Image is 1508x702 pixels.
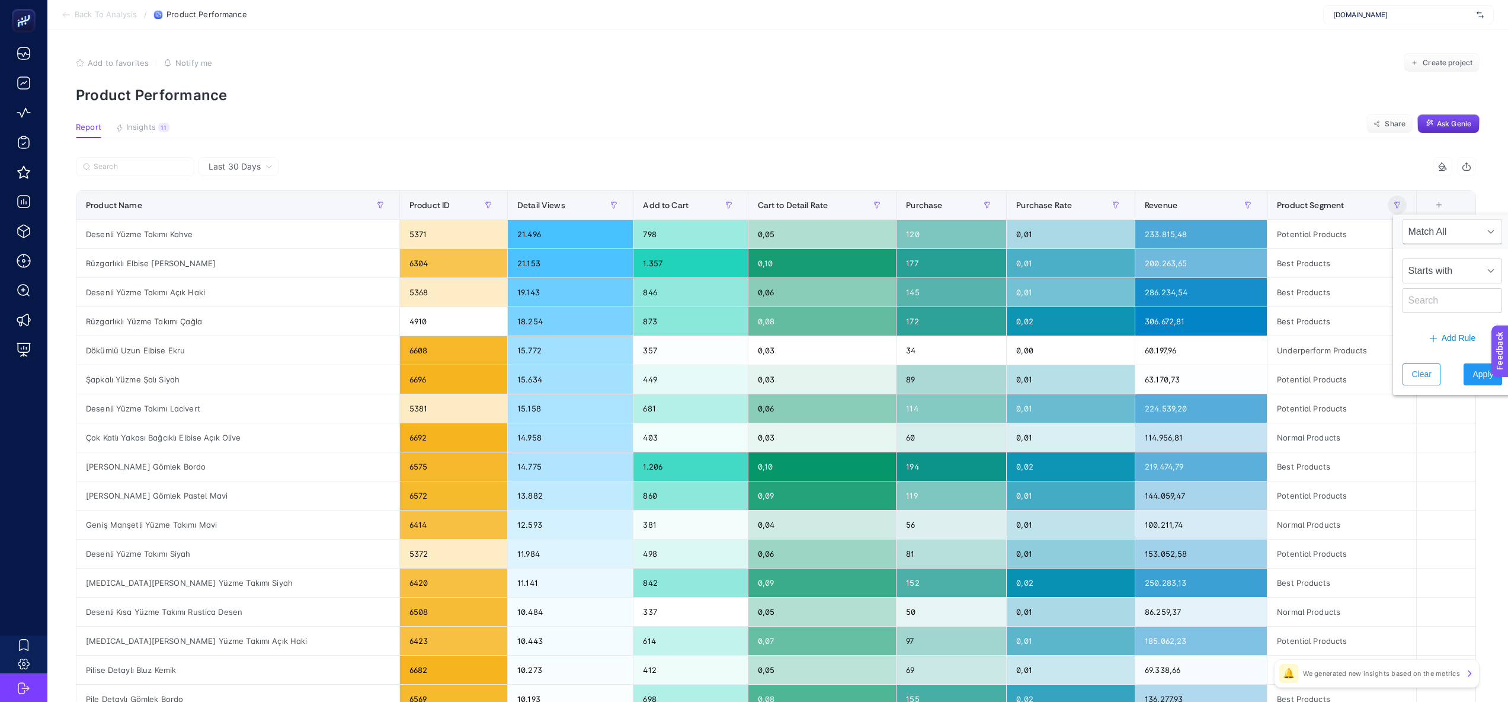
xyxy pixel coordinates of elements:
[1411,368,1431,381] span: Clear
[897,220,1006,248] div: 120
[400,452,507,481] div: 6575
[400,540,507,568] div: 5372
[1135,540,1267,568] div: 153.052,58
[748,365,897,394] div: 0,03
[76,452,399,481] div: [PERSON_NAME] Gömlek Bordo
[1267,278,1416,307] div: Best Products
[633,510,747,539] div: 381
[508,394,633,423] div: 15.158
[86,200,142,210] span: Product Name
[508,569,633,597] div: 11.141
[76,656,399,684] div: Pilise Detaylı Bluz Kemik
[1267,249,1416,277] div: Best Products
[76,423,399,452] div: Çok Katlı Yakası Bağcıklı Elbise Açık Olive
[1428,200,1451,210] div: +
[144,9,147,19] span: /
[167,10,246,20] span: Product Performance
[1135,307,1267,336] div: 306.672,81
[1279,664,1298,683] div: 🔔
[1267,452,1416,481] div: Best Products
[76,220,399,248] div: Desenli Yüzme Takımı Kahve
[633,249,747,277] div: 1.357
[1007,452,1135,481] div: 0,02
[1135,510,1267,539] div: 100.211,74
[1267,569,1416,597] div: Best Products
[1267,656,1416,684] div: Potential Products
[897,510,1006,539] div: 56
[75,10,137,20] span: Back To Analysis
[1303,669,1460,678] p: We generated new insights based on the metrics
[1385,119,1405,129] span: Share
[1007,307,1135,336] div: 0,02
[508,423,633,452] div: 14.958
[1472,368,1493,381] span: Apply
[400,249,507,277] div: 6304
[76,481,399,510] div: [PERSON_NAME] Gömlek Pastel Mavi
[748,510,897,539] div: 0,04
[897,394,1006,423] div: 114
[508,365,633,394] div: 15.634
[1267,394,1416,423] div: Potential Products
[897,540,1006,568] div: 81
[1135,220,1267,248] div: 233.815,48
[508,249,633,277] div: 21.153
[1403,288,1502,313] input: Search
[633,481,747,510] div: 860
[1135,249,1267,277] div: 200.263,65
[633,540,747,568] div: 498
[633,307,747,336] div: 873
[76,627,399,655] div: [MEDICAL_DATA][PERSON_NAME] Yüzme Takımı Açık Haki
[897,249,1006,277] div: 177
[897,278,1006,307] div: 145
[1007,656,1135,684] div: 0,01
[76,87,1480,104] p: Product Performance
[164,58,212,68] button: Notify me
[1135,452,1267,481] div: 219.474,79
[400,365,507,394] div: 6696
[1333,10,1472,20] span: [DOMAIN_NAME]
[1267,481,1416,510] div: Potential Products
[508,278,633,307] div: 19.143
[897,656,1006,684] div: 69
[508,452,633,481] div: 14.775
[1477,9,1484,21] img: svg%3e
[508,220,633,248] div: 21.496
[400,423,507,452] div: 6692
[633,656,747,684] div: 412
[1007,365,1135,394] div: 0,01
[897,423,1006,452] div: 60
[76,278,399,307] div: Desenli Yüzme Takımı Açık Haki
[633,336,747,365] div: 357
[1135,423,1267,452] div: 114.956,81
[758,200,828,210] span: Cart to Detail Rate
[76,394,399,423] div: Desenli Yüzme Takımı Lacivert
[1464,363,1502,385] button: Apply
[400,336,507,365] div: 6608
[633,365,747,394] div: 449
[748,307,897,336] div: 0,08
[897,598,1006,626] div: 50
[633,423,747,452] div: 403
[897,365,1006,394] div: 89
[1007,481,1135,510] div: 0,01
[1135,278,1267,307] div: 286.234,54
[1404,53,1480,72] button: Create project
[1267,307,1416,336] div: Best Products
[1007,278,1135,307] div: 0,01
[748,220,897,248] div: 0,05
[748,569,897,597] div: 0,09
[1403,259,1479,283] span: Starts with
[1267,423,1416,452] div: Normal Products
[508,336,633,365] div: 15.772
[897,307,1006,336] div: 172
[209,161,261,173] span: Last 30 Days
[400,656,507,684] div: 6682
[897,481,1006,510] div: 119
[76,58,149,68] button: Add to favorites
[897,452,1006,481] div: 194
[400,394,507,423] div: 5381
[1007,510,1135,539] div: 0,01
[633,569,747,597] div: 842
[1267,510,1416,539] div: Normal Products
[748,452,897,481] div: 0,10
